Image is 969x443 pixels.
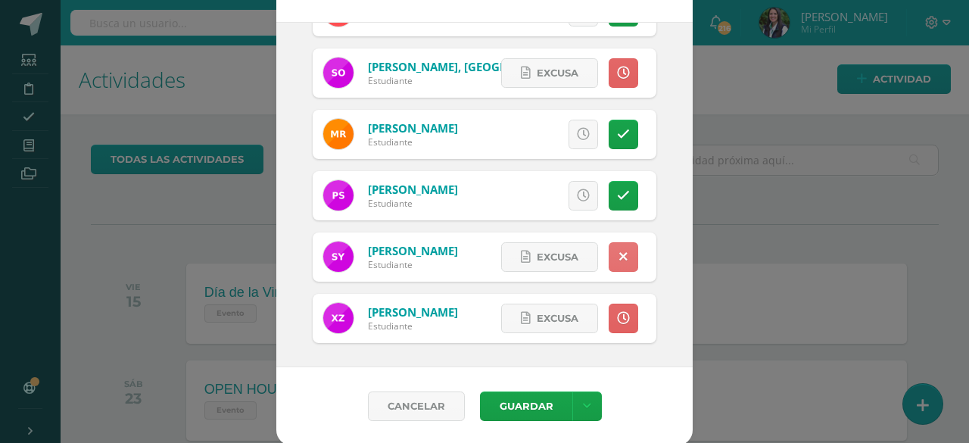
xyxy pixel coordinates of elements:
[501,242,598,272] a: Excusa
[323,303,354,333] img: 1b43e17fa1e0efb23473e23ca0cf3aa0.png
[323,180,354,211] img: d61d7448332d0d56eaee4f2542ad7567.png
[368,182,458,197] a: [PERSON_NAME]
[368,258,458,271] div: Estudiante
[501,304,598,333] a: Excusa
[537,243,578,271] span: Excusa
[497,120,538,148] span: Excusa
[368,136,458,148] div: Estudiante
[323,242,354,272] img: 63d6df501fc4ed6051b78d9aa43bf338.png
[368,120,458,136] a: [PERSON_NAME]
[368,320,458,332] div: Estudiante
[368,392,465,421] a: Cancelar
[537,59,578,87] span: Excusa
[480,392,572,421] button: Guardar
[323,119,354,149] img: aae286b55a7ba81d80ab903e6cf626f6.png
[368,243,458,258] a: [PERSON_NAME]
[368,197,458,210] div: Estudiante
[368,74,550,87] div: Estudiante
[368,59,580,74] a: [PERSON_NAME], [GEOGRAPHIC_DATA]
[368,304,458,320] a: [PERSON_NAME]
[323,58,354,88] img: a15401b38b9e1064da195b9466161357.png
[501,58,598,88] a: Excusa
[537,304,578,332] span: Excusa
[497,182,538,210] span: Excusa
